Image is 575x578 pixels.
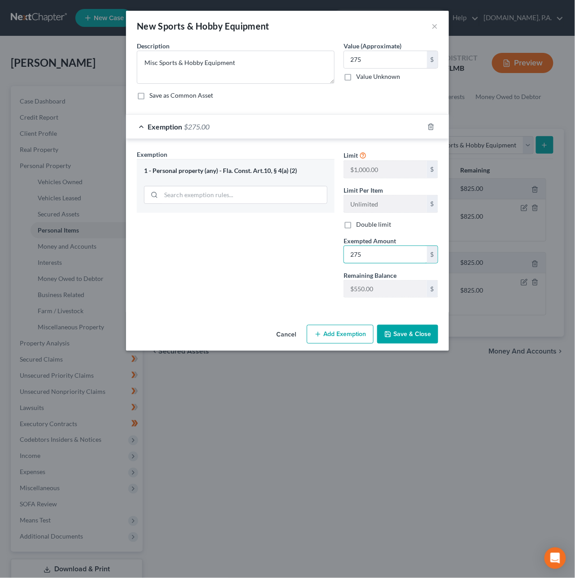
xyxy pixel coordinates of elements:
label: Double limit [356,220,391,229]
input: Search exemption rules... [161,186,327,203]
input: -- [344,280,427,298]
button: Cancel [269,326,303,344]
div: $ [427,280,438,298]
div: $ [427,51,438,68]
label: Remaining Balance [344,271,396,280]
button: × [432,21,438,31]
input: 0.00 [344,51,427,68]
span: $275.00 [184,122,209,131]
span: Description [137,42,170,50]
span: Exemption [148,122,182,131]
label: Limit Per Item [344,185,383,195]
label: Value (Approximate) [344,41,401,51]
div: $ [427,246,438,263]
span: Exempted Amount [344,237,396,245]
button: Add Exemption [307,325,374,344]
div: $ [427,161,438,178]
div: New Sports & Hobby Equipment [137,20,270,32]
div: Open Intercom Messenger [545,548,566,569]
label: Save as Common Asset [149,91,213,100]
div: $ [427,195,438,212]
input: -- [344,195,427,212]
span: Limit [344,151,358,159]
input: 0.00 [344,246,427,263]
div: 1 - Personal property (any) - Fla. Const. Art.10, § 4(a) (2) [144,167,327,175]
input: -- [344,161,427,178]
label: Value Unknown [356,72,400,81]
button: Save & Close [377,325,438,344]
span: Exemption [137,151,167,158]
